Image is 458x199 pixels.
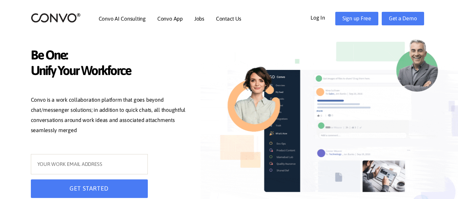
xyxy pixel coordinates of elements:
[382,12,424,25] a: Get a Demo
[99,16,146,21] a: Convo AI Consulting
[216,16,241,21] a: Contact Us
[31,154,148,174] input: YOUR WORK EMAIL ADDRESS
[157,16,183,21] a: Convo App
[31,13,81,23] img: logo_2.png
[31,179,148,198] button: GET STARTED
[31,63,190,80] span: Unify Your Workforce
[194,16,204,21] a: Jobs
[31,47,190,65] span: Be One:
[311,12,335,23] a: Log In
[31,95,190,137] p: Convo is a work collaboration platform that goes beyond chat/messenger solutions; in addition to ...
[335,12,378,25] a: Sign up Free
